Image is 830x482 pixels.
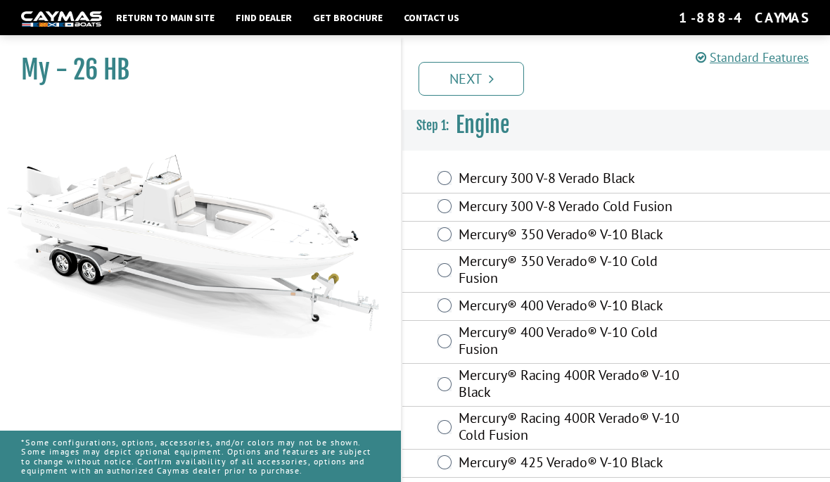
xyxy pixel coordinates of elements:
label: Mercury® Racing 400R Verado® V-10 Cold Fusion [459,410,682,447]
label: Mercury® 400 Verado® V-10 Cold Fusion [459,324,682,361]
h1: My - 26 HB [21,54,366,86]
a: Next [419,62,524,96]
label: Mercury 300 V-8 Verado Cold Fusion [459,198,682,218]
div: 1-888-4CAYMAS [679,8,809,27]
ul: Pagination [415,60,830,96]
label: Mercury® Racing 400R Verado® V-10 Black [459,367,682,404]
label: Mercury® 400 Verado® V-10 Black [459,297,682,317]
p: *Some configurations, options, accessories, and/or colors may not be shown. Some images may depic... [21,431,380,482]
h3: Engine [402,99,830,151]
a: Get Brochure [306,8,390,27]
a: Standard Features [696,49,809,65]
label: Mercury® 350 Verado® V-10 Black [459,226,682,246]
img: white-logo-c9c8dbefe5ff5ceceb0f0178aa75bf4bb51f6bca0971e226c86eb53dfe498488.png [21,11,102,26]
a: Find Dealer [229,8,299,27]
label: Mercury 300 V-8 Verado Black [459,170,682,190]
a: Contact Us [397,8,466,27]
a: Return to main site [109,8,222,27]
label: Mercury® 350 Verado® V-10 Cold Fusion [459,253,682,290]
label: Mercury® 425 Verado® V-10 Black [459,454,682,474]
